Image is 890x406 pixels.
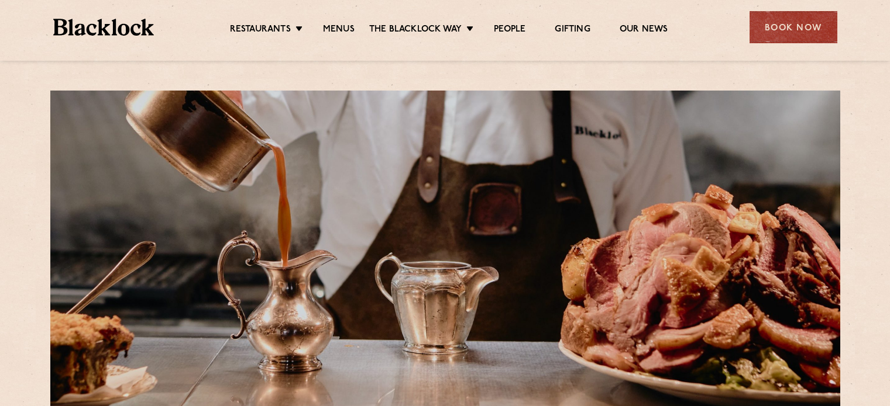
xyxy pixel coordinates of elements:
a: Menus [323,24,355,37]
div: Book Now [750,11,837,43]
img: BL_Textured_Logo-footer-cropped.svg [53,19,154,36]
a: The Blacklock Way [369,24,462,37]
a: Restaurants [230,24,291,37]
a: People [494,24,525,37]
a: Our News [620,24,668,37]
a: Gifting [555,24,590,37]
